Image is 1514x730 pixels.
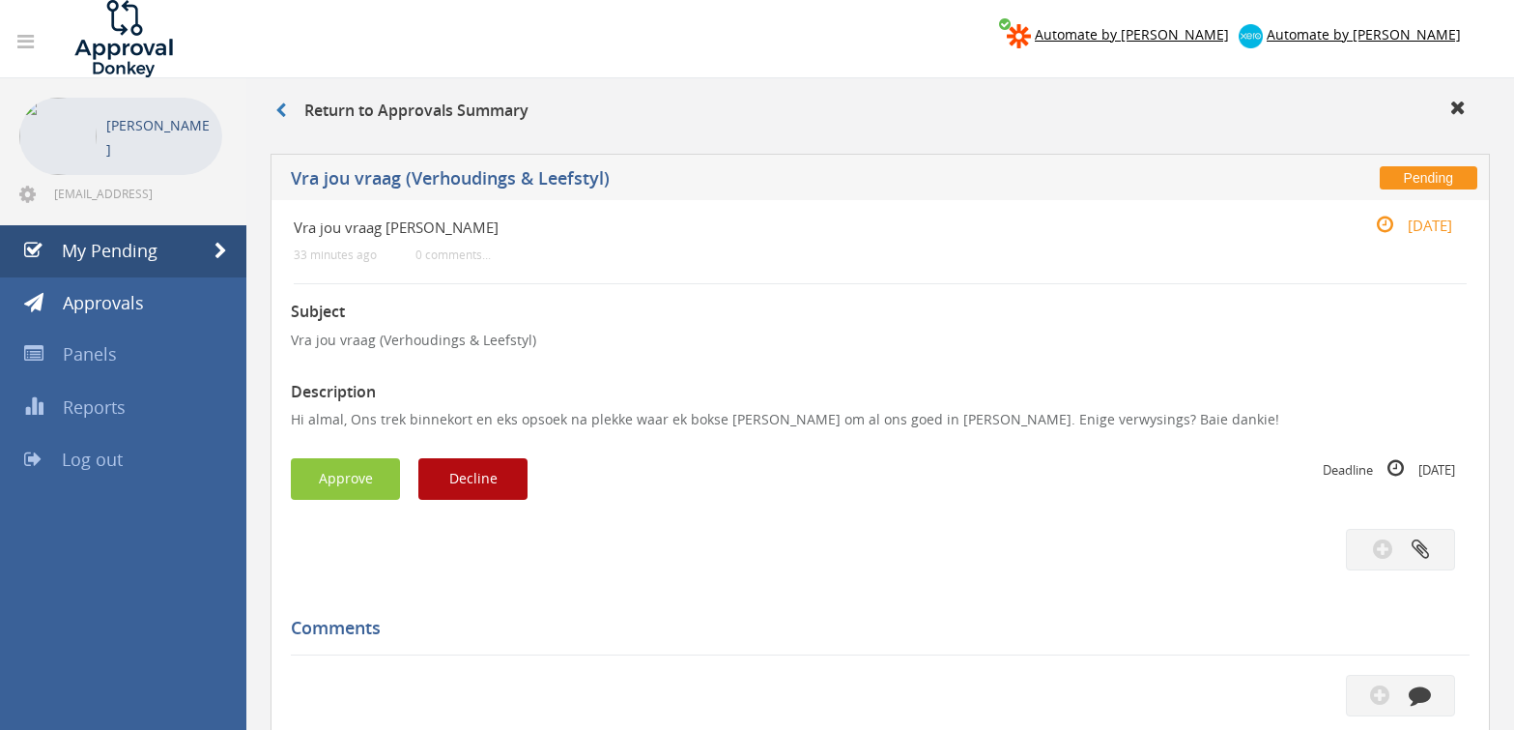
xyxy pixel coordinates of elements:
[63,291,144,314] span: Approvals
[106,113,213,161] p: [PERSON_NAME]
[1239,24,1263,48] img: xero-logo.png
[291,169,1120,193] h5: Vra jou vraag (Verhoudings & Leefstyl)
[418,458,528,500] button: Decline
[62,448,123,471] span: Log out
[294,248,377,262] small: 33 minutes ago
[1035,25,1229,44] span: Automate by [PERSON_NAME]
[63,342,117,365] span: Panels
[275,102,528,120] h3: Return to Approvals Summary
[294,219,1271,236] h4: Vra jou vraag [PERSON_NAME]
[1380,166,1477,190] span: Pending
[291,619,1455,638] h5: Comments
[1007,24,1031,48] img: zapier-logomark.png
[62,239,157,262] span: My Pending
[1267,25,1461,44] span: Automate by [PERSON_NAME]
[63,395,126,419] span: Reports
[291,410,1470,429] p: Hi almal, Ons trek binnekort en eks opsoek na plekke waar ek bokse [PERSON_NAME] om al ons goed i...
[54,186,218,201] span: [EMAIL_ADDRESS][DOMAIN_NAME]
[291,384,1470,401] h3: Description
[291,331,1470,350] p: Vra jou vraag (Verhoudings & Leefstyl)
[291,458,400,500] button: Approve
[1356,215,1452,236] small: [DATE]
[1323,458,1455,480] small: Deadline [DATE]
[291,304,1470,321] h3: Subject
[415,248,491,262] small: 0 comments...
